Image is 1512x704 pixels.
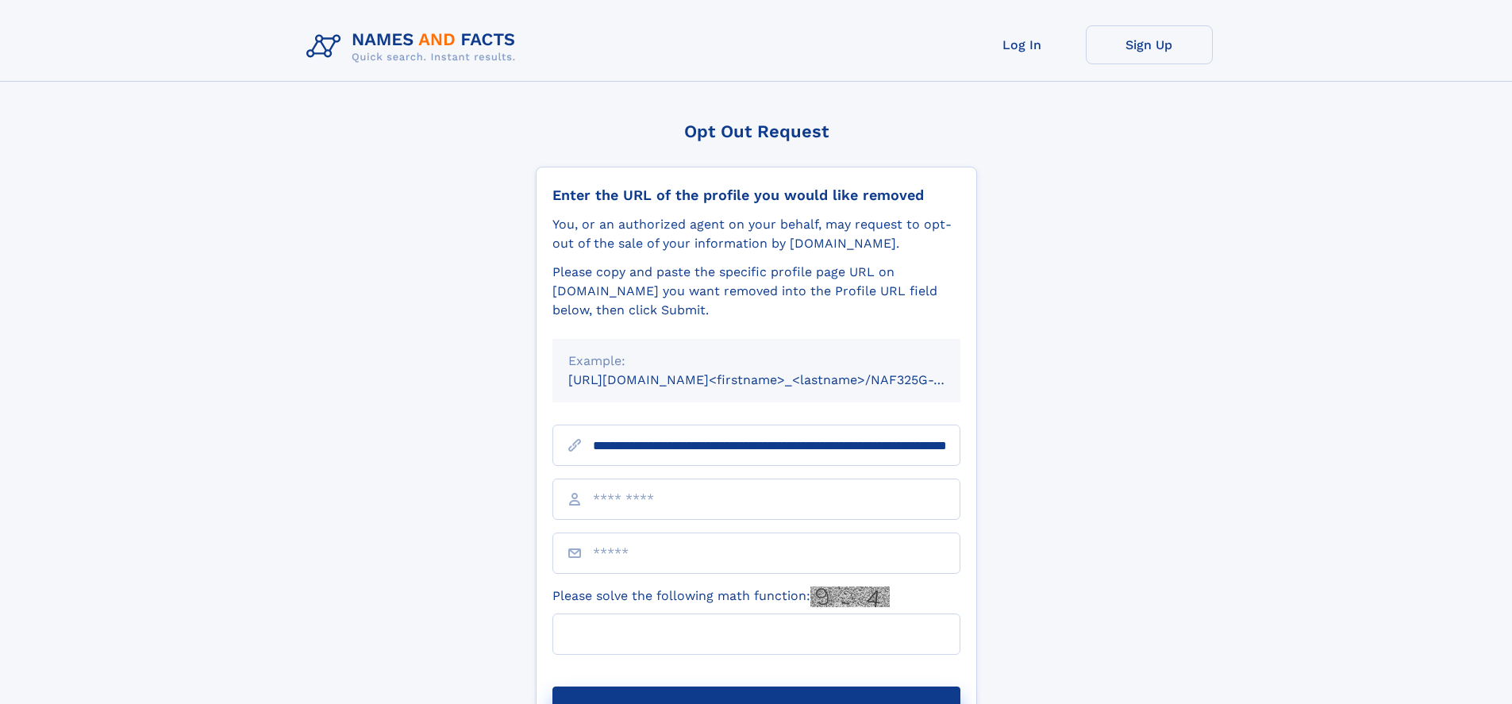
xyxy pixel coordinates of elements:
[552,587,890,607] label: Please solve the following math function:
[568,352,945,371] div: Example:
[552,187,960,204] div: Enter the URL of the profile you would like removed
[552,263,960,320] div: Please copy and paste the specific profile page URL on [DOMAIN_NAME] you want removed into the Pr...
[300,25,529,68] img: Logo Names and Facts
[568,372,991,387] small: [URL][DOMAIN_NAME]<firstname>_<lastname>/NAF325G-xxxxxxxx
[959,25,1086,64] a: Log In
[536,121,977,141] div: Opt Out Request
[552,215,960,253] div: You, or an authorized agent on your behalf, may request to opt-out of the sale of your informatio...
[1086,25,1213,64] a: Sign Up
